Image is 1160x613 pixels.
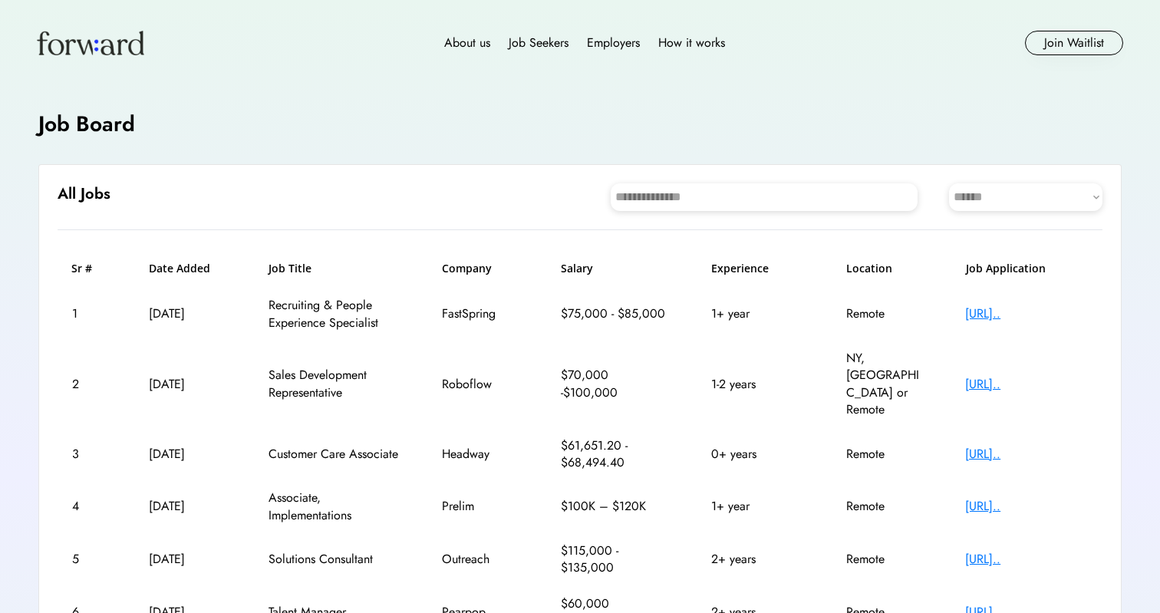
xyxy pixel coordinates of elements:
div: Job Seekers [509,34,568,52]
button: Join Waitlist [1025,31,1123,55]
div: [URL].. [965,305,1088,322]
div: Headway [442,446,519,463]
div: [DATE] [149,376,226,393]
div: $75,000 - $85,000 [561,305,668,322]
div: Remote [846,551,923,568]
div: $115,000 - $135,000 [561,542,668,577]
div: How it works [658,34,725,52]
div: 5 [72,551,107,568]
h6: Salary [561,261,668,276]
div: Associate, Implementations [269,489,399,524]
div: Remote [846,305,923,322]
div: [DATE] [149,498,226,515]
h6: Location [846,261,923,276]
div: FastSpring [442,305,519,322]
div: Remote [846,446,923,463]
div: About us [444,34,490,52]
div: 1-2 years [711,376,803,393]
div: NY, [GEOGRAPHIC_DATA] or Remote [846,350,923,419]
div: [URL].. [965,376,1088,393]
div: $61,651.20 - $68,494.40 [561,437,668,472]
h6: Sr # [71,261,106,276]
h6: Experience [711,261,803,276]
h6: Company [442,261,519,276]
div: [DATE] [149,446,226,463]
img: Forward logo [37,31,144,55]
div: Prelim [442,498,519,515]
div: [DATE] [149,551,226,568]
div: $100K – $120K [561,498,668,515]
h6: Job Application [966,261,1089,276]
div: Recruiting & People Experience Specialist [269,297,399,331]
div: [URL].. [965,498,1088,515]
div: 4 [72,498,107,515]
div: Sales Development Representative [269,367,399,401]
div: 1 [72,305,107,322]
div: $70,000 -$100,000 [561,367,668,401]
h4: Job Board [38,109,135,139]
div: Outreach [442,551,519,568]
div: [URL].. [965,551,1088,568]
div: Employers [587,34,640,52]
div: 0+ years [711,446,803,463]
div: 1+ year [711,305,803,322]
h6: Job Title [269,261,311,276]
div: 1+ year [711,498,803,515]
div: 2+ years [711,551,803,568]
div: Remote [846,498,923,515]
div: 2 [72,376,107,393]
div: Roboflow [442,376,519,393]
div: [URL].. [965,446,1088,463]
div: Customer Care Associate [269,446,399,463]
div: 3 [72,446,107,463]
div: Solutions Consultant [269,551,399,568]
div: [DATE] [149,305,226,322]
h6: Date Added [149,261,226,276]
h6: All Jobs [58,183,110,205]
